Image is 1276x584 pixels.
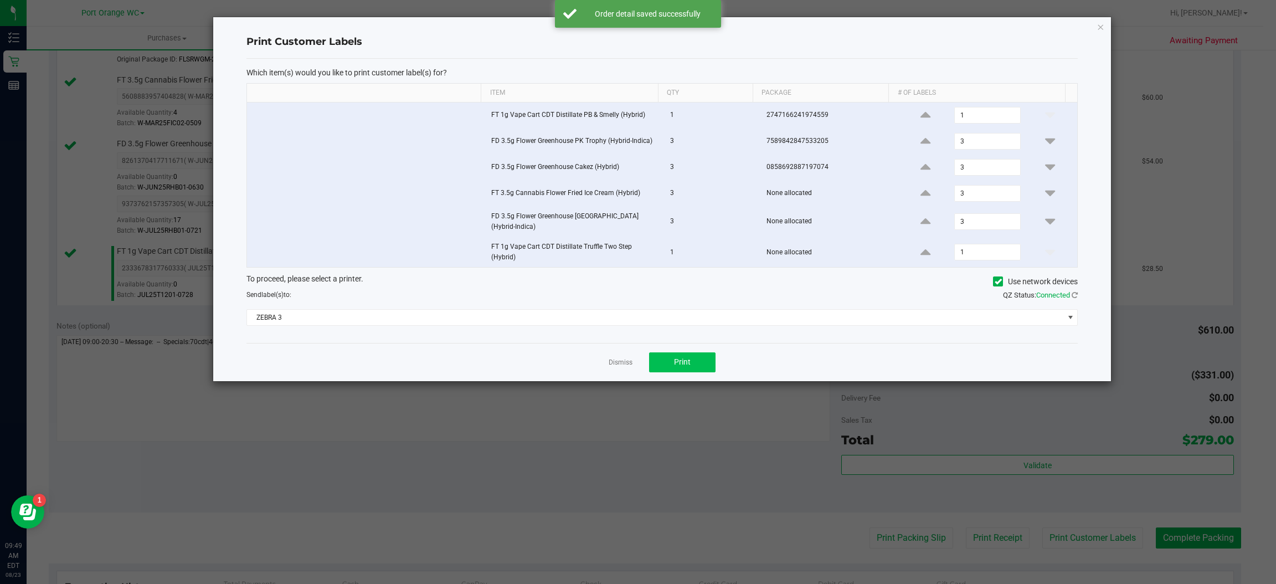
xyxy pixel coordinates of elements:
td: 3 [663,155,760,181]
td: None allocated [760,181,898,207]
h4: Print Customer Labels [246,35,1078,49]
td: FD 3.5g Flower Greenhouse [GEOGRAPHIC_DATA] (Hybrid-Indica) [485,207,664,237]
td: 3 [663,129,760,155]
td: 2747166241974559 [760,103,898,129]
td: FD 3.5g Flower Greenhouse Cakez (Hybrid) [485,155,664,181]
td: FT 1g Vape Cart CDT Distillate Truffle Two Step (Hybrid) [485,237,664,267]
a: Dismiss [609,358,632,367]
span: Print [674,357,691,366]
button: Print [649,352,716,372]
th: # of labels [888,84,1065,103]
span: ZEBRA 3 [247,310,1063,325]
span: QZ Status: [1003,291,1078,299]
iframe: Resource center unread badge [33,494,46,507]
td: 3 [663,181,760,207]
td: FT 3.5g Cannabis Flower Fried Ice Cream (Hybrid) [485,181,664,207]
td: None allocated [760,207,898,237]
div: Order detail saved successfully [583,8,713,19]
span: Send to: [246,291,291,299]
td: FD 3.5g Flower Greenhouse PK Trophy (Hybrid-Indica) [485,129,664,155]
span: Connected [1036,291,1070,299]
td: 7589842847533205 [760,129,898,155]
p: Which item(s) would you like to print customer label(s) for? [246,68,1078,78]
div: To proceed, please select a printer. [238,273,1086,290]
td: 1 [663,237,760,267]
th: Item [481,84,657,103]
td: None allocated [760,237,898,267]
td: FT 1g Vape Cart CDT Distillate PB & Smelly (Hybrid) [485,103,664,129]
td: 3 [663,207,760,237]
span: label(s) [261,291,284,299]
th: Package [753,84,888,103]
iframe: Resource center [11,495,44,529]
label: Use network devices [993,276,1078,288]
th: Qty [658,84,753,103]
td: 1 [663,103,760,129]
td: 0858692887197074 [760,155,898,181]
